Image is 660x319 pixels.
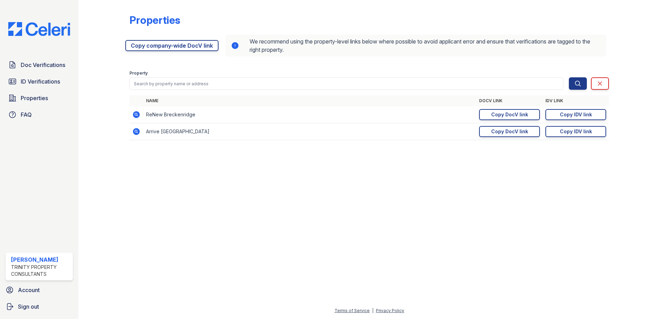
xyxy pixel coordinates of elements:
a: Copy DocV link [479,109,540,120]
div: We recommend using the property-level links below where possible to avoid applicant error and ens... [225,35,606,57]
span: Sign out [18,302,39,311]
a: Copy DocV link [479,126,540,137]
span: FAQ [21,110,32,119]
span: Account [18,286,40,294]
a: FAQ [6,108,73,122]
div: Copy IDV link [560,128,592,135]
img: CE_Logo_Blue-a8612792a0a2168367f1c8372b55b34899dd931a85d93a1a3d3e32e68fde9ad4.png [3,22,76,36]
span: ID Verifications [21,77,60,86]
th: DocV Link [476,95,543,106]
div: [PERSON_NAME] [11,255,70,264]
td: Arrive [GEOGRAPHIC_DATA] [143,123,476,140]
a: Copy IDV link [545,109,606,120]
span: Doc Verifications [21,61,65,69]
a: Properties [6,91,73,105]
td: ReNew Breckenridge [143,106,476,123]
div: Trinity Property Consultants [11,264,70,278]
a: ID Verifications [6,75,73,88]
a: Copy IDV link [545,126,606,137]
a: Privacy Policy [376,308,404,313]
div: | [372,308,373,313]
div: Copy IDV link [560,111,592,118]
a: Doc Verifications [6,58,73,72]
div: Properties [129,14,180,26]
div: Copy DocV link [491,111,528,118]
div: Copy DocV link [491,128,528,135]
a: Account [3,283,76,297]
a: Copy company-wide DocV link [125,40,219,51]
th: Name [143,95,476,106]
input: Search by property name or address [129,77,563,90]
span: Properties [21,94,48,102]
th: IDV Link [543,95,609,106]
a: Terms of Service [334,308,370,313]
a: Sign out [3,300,76,313]
label: Property [129,70,148,76]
